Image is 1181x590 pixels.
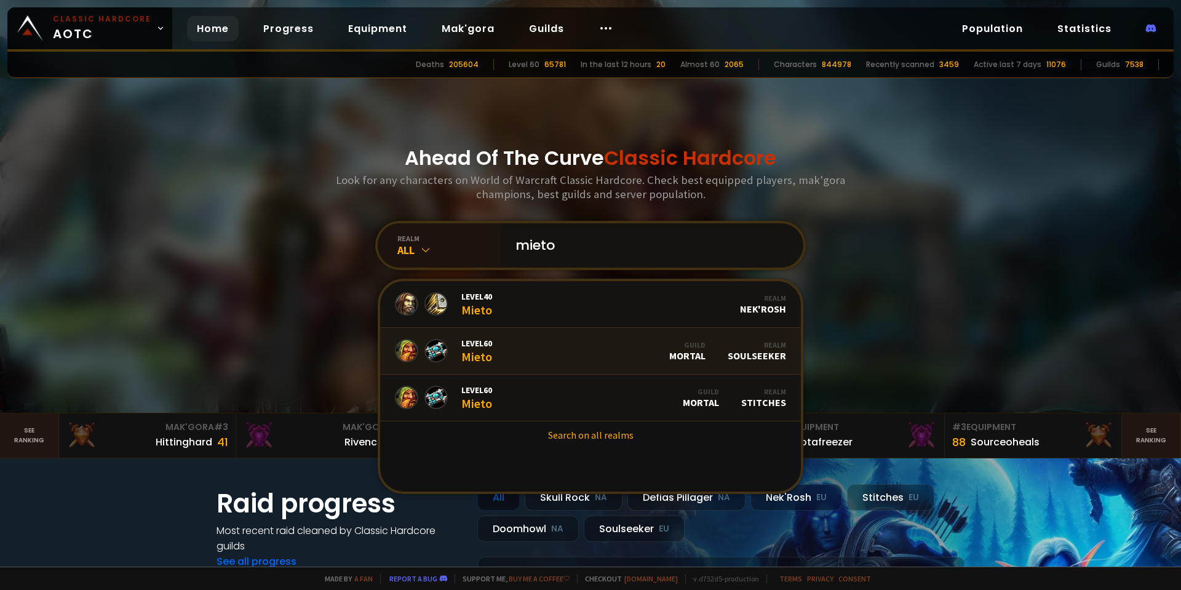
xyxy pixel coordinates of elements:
a: Level60MietoGuildMortalRealmSoulseeker [380,328,801,375]
div: 20 [656,59,666,70]
h1: Raid progress [217,484,463,523]
div: 844978 [822,59,851,70]
a: Consent [838,574,871,583]
div: 7538 [1125,59,1143,70]
a: Seeranking [1122,413,1181,458]
div: Hittinghard [156,434,212,450]
span: Level 60 [461,338,492,349]
span: Support me, [455,574,570,583]
a: Guilds [519,16,574,41]
div: Deaths [416,59,444,70]
div: Active last 7 days [974,59,1041,70]
small: Classic Hardcore [53,14,151,25]
div: 3459 [939,59,959,70]
span: Level 60 [461,385,492,396]
h4: Most recent raid cleaned by Classic Hardcore guilds [217,523,463,554]
div: realm [397,234,501,243]
div: 205604 [449,59,479,70]
div: Soulseeker [584,516,685,542]
div: Recently scanned [866,59,934,70]
div: Guilds [1096,59,1120,70]
div: Characters [774,59,817,70]
small: EU [909,492,919,504]
div: 65781 [544,59,566,70]
div: Almost 60 [680,59,720,70]
div: Skull Rock [525,484,622,511]
small: EU [816,492,827,504]
a: Search on all realms [380,421,801,448]
span: Made by [317,574,373,583]
div: Nek'Rosh [750,484,842,511]
a: Mak'Gora#3Hittinghard41 [59,413,236,458]
div: Realm [741,387,786,396]
div: 2065 [725,59,744,70]
a: Report a bug [389,574,437,583]
div: Mak'Gora [66,421,228,434]
div: Mortal [669,340,706,362]
div: In the last 12 hours [581,59,651,70]
a: Mak'Gora#2Rivench100 [236,413,413,458]
a: #3Equipment88Sourceoheals [945,413,1122,458]
small: NA [551,523,563,535]
div: Stitches [741,387,786,409]
a: Mak'gora [432,16,504,41]
a: [DOMAIN_NAME] [624,574,678,583]
span: # 3 [214,421,228,433]
div: Sourceoheals [971,434,1040,450]
a: Terms [779,574,802,583]
a: [DATE]zgpetri on godDefias Pillager8 /90 [477,557,964,589]
div: Doomhowl [477,516,579,542]
div: Realm [728,340,786,349]
div: Soulseeker [728,340,786,362]
div: Mieto [461,385,492,411]
div: Mieto [461,338,492,364]
a: Equipment [338,16,417,41]
div: 11076 [1046,59,1066,70]
a: Home [187,16,239,41]
a: Classic HardcoreAOTC [7,7,172,49]
span: Classic Hardcore [604,144,776,172]
span: Level 40 [461,291,492,302]
div: Guild [669,340,706,349]
div: Notafreezer [793,434,853,450]
div: Mak'Gora [244,421,405,434]
a: Privacy [807,574,833,583]
span: # 3 [952,421,966,433]
input: Search a character... [508,223,789,268]
a: #2Equipment88Notafreezer [768,413,945,458]
div: Mortal [683,387,719,409]
div: Nek'Rosh [740,293,786,315]
h3: Look for any characters on World of Warcraft Classic Hardcore. Check best equipped players, mak'g... [331,173,850,201]
h1: Ahead Of The Curve [405,143,776,173]
span: Checkout [577,574,678,583]
small: NA [718,492,730,504]
div: Stitches [847,484,934,511]
span: AOTC [53,14,151,43]
small: EU [659,523,669,535]
div: All [477,484,520,511]
a: Statistics [1048,16,1121,41]
a: Level40MietoRealmNek'Rosh [380,281,801,328]
div: Guild [683,387,719,396]
a: See all progress [217,554,296,568]
span: v. d752d5 - production [685,574,759,583]
div: 41 [217,434,228,450]
a: Level60MietoGuildMortalRealmStitches [380,375,801,421]
div: Equipment [952,421,1114,434]
div: Level 60 [509,59,539,70]
a: Progress [253,16,324,41]
div: Realm [740,293,786,303]
a: Population [952,16,1033,41]
small: NA [595,492,607,504]
a: Buy me a coffee [509,574,570,583]
div: Equipment [775,421,937,434]
div: All [397,243,501,257]
div: Mieto [461,291,492,317]
div: Defias Pillager [627,484,746,511]
div: Rivench [344,434,383,450]
a: a fan [354,574,373,583]
div: 88 [952,434,966,450]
